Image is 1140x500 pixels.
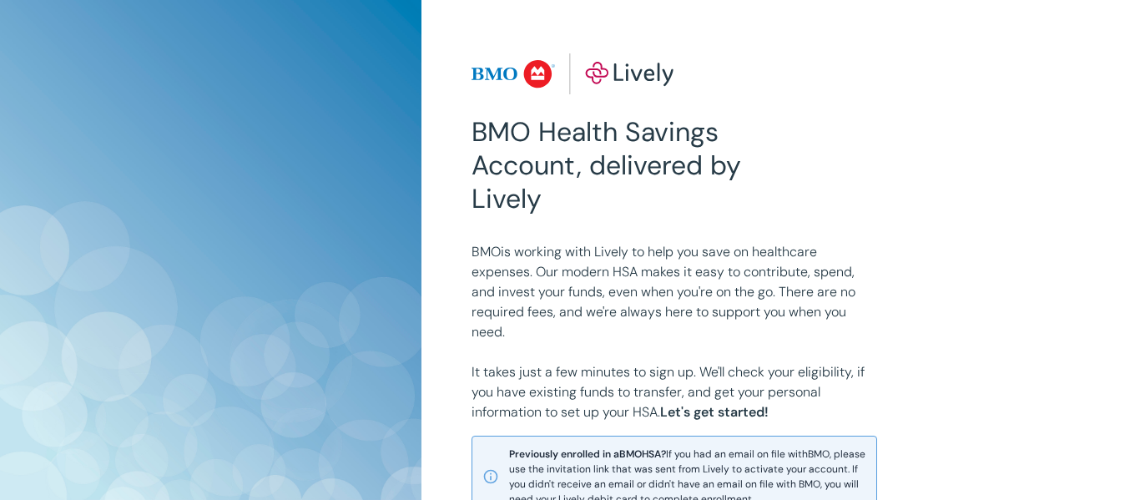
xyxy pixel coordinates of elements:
strong: Previously enrolled in a BMO HSA? [509,447,666,461]
strong: Let's get started! [660,403,769,421]
p: It takes just a few minutes to sign up. We'll check your eligibility, if you have existing funds ... [472,362,877,422]
h2: BMO Health Savings Account, delivered by Lively [472,115,770,215]
p: BMO is working with Lively to help you save on healthcare expenses. Our modern HSA makes it easy ... [472,242,877,342]
img: Lively [472,53,673,95]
